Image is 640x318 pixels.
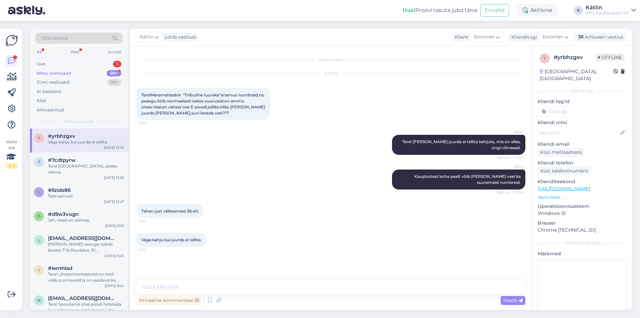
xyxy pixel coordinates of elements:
[38,135,40,140] span: y
[574,6,583,15] div: K
[48,295,117,301] span: nurgamari@gmail.com
[69,48,81,56] div: Web
[554,53,595,61] div: # yrbhzgxv
[105,223,124,228] div: [DATE] 9:29
[48,271,124,283] div: Tere! Lihatermomeetreid on meil valikus erinevaid ja on saadaval ka Paides.
[48,235,117,241] span: logistics@nicopack.eu
[497,190,523,195] span: Nähtud ✓ 13:54
[538,119,627,126] p: Kliendi nimi
[38,238,40,243] span: l
[37,214,41,219] span: d
[137,57,525,63] div: Vestlus algas
[48,157,76,163] span: #7cdtpyrw
[38,268,40,273] span: i
[106,48,123,56] div: Socials
[538,250,627,257] p: Märkmed
[37,97,46,104] div: Kõik
[139,219,164,224] span: 13:57
[48,133,75,139] span: #yrbhzgxv
[105,253,124,258] div: [DATE] 9:20
[414,174,522,185] span: Kauplustest koha pealt võib [PERSON_NAME] veel ka suuremaid numbreid.
[5,163,17,169] div: 2 / 3
[37,79,69,86] div: Tiimi vestlused
[480,4,509,17] button: Emailid
[139,247,164,252] span: 13:59
[107,70,121,77] div: 99+
[497,155,523,160] span: Nähtud ✓ 13:54
[41,35,68,42] span: Otsi kliente
[538,106,627,116] input: Lisa tag
[105,283,124,288] div: [DATE] 8:24
[38,190,40,195] span: l
[575,33,626,42] div: Arhiveeri vestlus
[113,61,121,67] div: 1
[538,210,627,217] p: Windows 10
[137,296,202,305] div: Privaatne kommentaar
[538,141,627,148] p: Kliendi email
[38,160,40,165] span: 7
[48,211,79,217] span: #d9w3vugn
[543,33,563,41] span: Estonian
[586,10,629,16] div: KPG Kaubanduse OÜ
[452,34,468,41] div: Klient
[5,34,18,47] img: Askly Logo
[37,61,45,67] div: Uus
[503,297,523,303] span: Saada
[538,186,590,192] a: [URL][DOMAIN_NAME]
[538,148,585,157] div: Küsi meiliaadressi
[517,4,558,16] div: Aktiivne
[538,220,627,227] p: Brauser
[586,5,636,16] a: KätlinKPG Kaubanduse OÜ
[48,217,124,223] div: Jah, need on olemas.
[509,34,537,41] div: Klienditugi
[498,164,523,169] span: Kätlin
[538,203,627,210] p: Operatsioonisüsteem
[538,240,627,246] div: [PERSON_NAME]
[48,241,124,253] div: [PERSON_NAME] seisuga näitab laoseis 7 tk Raudalus. Et [PERSON_NAME] saadavuses, palume ühendust ...
[538,178,627,185] p: Klienditeekond
[403,7,415,13] b: Uus!
[162,34,196,41] div: juhib vestlust
[48,163,124,175] div: Tere! [GEOGRAPHIC_DATA], peaks olema.
[538,167,591,176] div: Küsi telefoninumbrit
[498,129,523,134] span: Kätlin
[48,301,124,313] div: Tere! Soovitame otse poodi helistada ja uurida, kas on seal olemas juba. Raudalu 5552 0567 Tähesa...
[474,33,494,41] span: Estonian
[104,175,124,180] div: [DATE] 13:36
[540,68,613,82] div: [GEOGRAPHIC_DATA], [GEOGRAPHIC_DATA]
[538,160,627,167] p: Kliendi telefon
[141,237,202,242] span: Väga kahju kui juurde ei tellita.
[107,79,121,86] div: 99+
[37,70,71,77] div: Minu vestlused
[37,88,61,95] div: AI Assistent
[37,298,41,303] span: n
[5,139,17,169] div: Vaata siia
[137,71,525,77] div: [DATE]
[538,88,627,94] div: Kliendi info
[37,107,64,113] div: Arhiveeritud
[140,33,153,41] span: Kätlin
[139,120,164,125] span: 13:53
[402,139,522,150] span: Tere! [PERSON_NAME] juurde ei tellita kahjuks, mis on alles, ongi viimased.
[595,54,625,61] span: Offline
[538,98,627,105] p: Kliendi tag'id
[104,145,124,150] div: [DATE] 13:59
[586,5,629,10] div: Kätlin
[538,129,619,136] input: Lisa nimi
[64,118,94,124] span: Minu vestlused
[35,48,43,56] div: All
[48,265,72,271] span: #iernhlad
[538,194,627,200] p: Vaata edasi ...
[104,199,124,204] div: [DATE] 13:27
[48,139,124,145] div: Väga kahju kui juurde ei tellita.
[543,56,546,61] span: y
[48,187,71,193] span: #llzids86
[403,6,478,14] div: Proovi tasuta juba täna:
[141,209,199,214] span: Tahan just väiksemaid 38,40.
[538,227,627,234] p: Chrome [TECHNICAL_ID]
[141,92,266,115] span: Tere!Meremehesärk "Triibuline tuunika"enamus numbreid,no peaegu kõik normaalsed naiste suurused.o...
[48,193,124,199] div: Teile samuti!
